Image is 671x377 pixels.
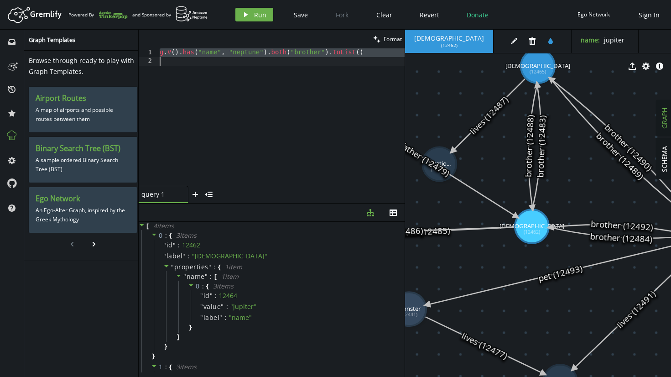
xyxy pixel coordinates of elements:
[36,103,130,126] p: A map of airports and possible routes between them
[660,146,669,172] span: SCHEMA
[225,314,227,322] span: :
[214,272,217,281] span: [
[213,282,234,290] span: 3 item s
[218,263,220,271] span: {
[210,272,212,281] span: :
[132,6,208,23] div: and Sponsored by
[203,314,220,322] span: label
[235,8,273,21] button: Run
[254,10,266,19] span: Run
[192,251,267,260] span: " [DEMOGRAPHIC_DATA] "
[230,302,256,311] span: " jupiter "
[163,241,166,249] span: "
[460,8,495,21] button: Donate
[36,94,130,103] h3: Airport Routes
[200,302,203,311] span: "
[176,362,197,371] span: 3 item s
[203,292,210,300] span: id
[215,292,217,300] span: :
[153,221,174,230] span: 4 item s
[577,11,610,18] div: Ego Network
[203,303,221,311] span: value
[165,231,167,240] span: :
[36,194,130,204] h3: Ego Network
[176,231,197,240] span: 3 item s
[287,8,315,21] button: Save
[581,36,600,44] label: name :
[182,241,200,249] div: 12462
[328,8,356,21] button: Fork
[146,222,149,230] span: [
[174,262,208,271] span: properties
[639,10,660,19] span: Sign In
[213,263,216,271] span: :
[169,231,172,240] span: {
[182,251,186,260] span: "
[178,241,180,249] span: :
[187,272,205,281] span: name
[171,262,174,271] span: "
[397,304,421,313] tspan: monster
[229,313,252,322] span: " name "
[151,352,155,360] span: }
[200,313,203,322] span: "
[159,231,163,240] span: 0
[634,8,664,21] button: Sign In
[139,48,158,57] div: 1
[604,36,624,44] span: jupiter
[221,302,224,311] span: "
[176,6,208,22] img: AWS Neptune
[208,262,212,271] span: "
[188,323,192,331] span: }
[428,159,451,168] tspan: locatio...
[169,363,172,371] span: {
[441,42,458,48] span: ( 12462 )
[221,272,239,281] span: 1 item
[219,313,223,322] span: "
[176,333,179,341] span: ]
[294,10,308,19] span: Save
[524,229,540,235] tspan: (12462)
[660,108,669,129] span: GRAPH
[370,30,405,48] button: Format
[166,241,173,249] span: id
[196,282,200,290] span: 0
[159,362,163,371] span: 1
[166,252,183,260] span: label
[36,204,130,226] p: An Ego-Alter Graph, inspired by the Greek Mythology
[420,10,439,19] span: Revert
[336,10,349,19] span: Fork
[384,35,402,43] span: Format
[173,241,176,249] span: "
[188,252,190,260] span: :
[431,166,447,173] tspan: (12468)
[414,34,484,42] span: [DEMOGRAPHIC_DATA]
[376,10,392,19] span: Clear
[225,262,242,271] span: 1 item
[206,282,208,290] span: {
[68,7,128,23] div: Powered By
[499,222,564,230] tspan: [DEMOGRAPHIC_DATA]
[29,36,75,44] span: Graph Templates
[36,153,130,176] p: A sample ordered Binary Search Tree (BST)
[226,303,228,311] span: :
[205,272,208,281] span: "
[534,115,548,178] text: brother (12483)
[413,8,446,21] button: Revert
[202,282,204,290] span: :
[200,291,203,300] span: "
[401,311,417,318] tspan: (12441)
[141,190,178,199] span: query 1
[163,251,166,260] span: "
[183,272,187,281] span: "
[219,292,237,300] div: 12464
[467,10,489,19] span: Donate
[210,291,213,300] span: "
[369,8,399,21] button: Clear
[537,262,583,283] text: pet (12493)
[36,144,130,153] h3: Binary Search Tree (BST)
[29,56,134,76] span: Browse through ready to play with Graph Templates.
[165,363,167,371] span: :
[163,342,167,351] span: }
[139,57,158,66] div: 2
